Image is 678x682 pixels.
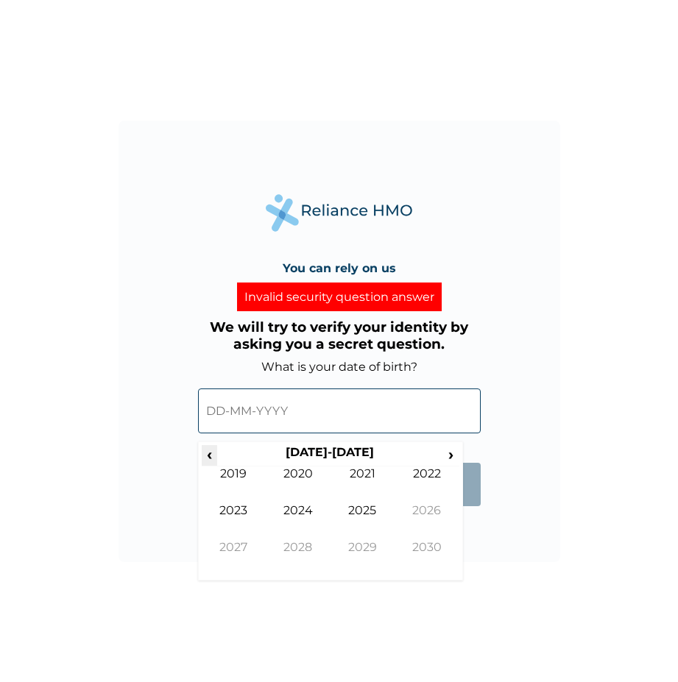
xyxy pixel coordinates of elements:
[237,283,442,311] div: Invalid security question answer
[202,540,266,577] td: 2027
[217,445,443,466] th: [DATE]-[DATE]
[331,503,395,540] td: 2025
[266,466,331,503] td: 2020
[395,540,459,577] td: 2030
[198,319,481,352] h3: We will try to verify your identity by asking you a secret question.
[202,445,217,463] span: ‹
[202,503,266,540] td: 2023
[395,466,459,503] td: 2022
[266,194,413,232] img: Reliance Health's Logo
[266,540,331,577] td: 2028
[202,466,266,503] td: 2019
[395,503,459,540] td: 2026
[266,503,331,540] td: 2024
[331,540,395,577] td: 2029
[331,466,395,503] td: 2021
[443,445,459,463] span: ›
[198,388,481,433] input: DD-MM-YYYY
[283,261,396,275] h4: You can rely on us
[261,360,417,374] label: What is your date of birth?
